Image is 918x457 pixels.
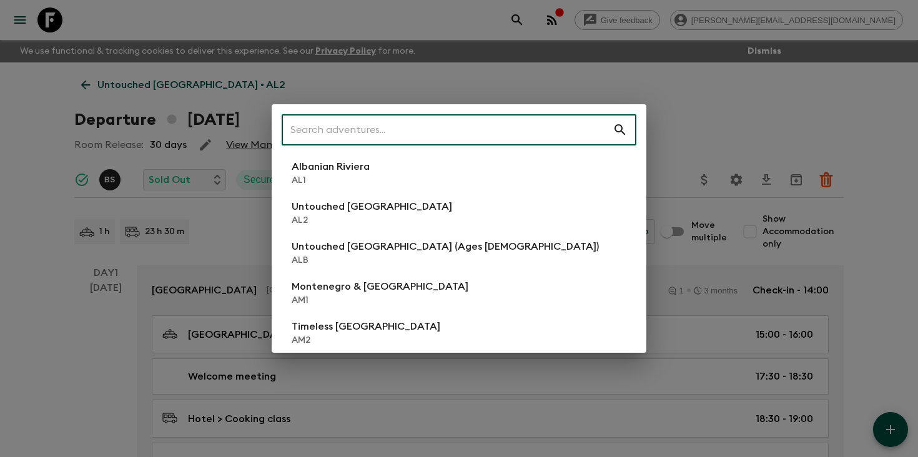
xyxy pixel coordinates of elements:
[282,112,613,147] input: Search adventures...
[292,334,440,346] p: AM2
[292,239,599,254] p: Untouched [GEOGRAPHIC_DATA] (Ages [DEMOGRAPHIC_DATA])
[292,199,452,214] p: Untouched [GEOGRAPHIC_DATA]
[292,174,370,187] p: AL1
[292,254,599,267] p: ALB
[292,319,440,334] p: Timeless [GEOGRAPHIC_DATA]
[292,279,468,294] p: Montenegro & [GEOGRAPHIC_DATA]
[292,214,452,227] p: AL2
[292,294,468,307] p: AM1
[292,159,370,174] p: Albanian Riviera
